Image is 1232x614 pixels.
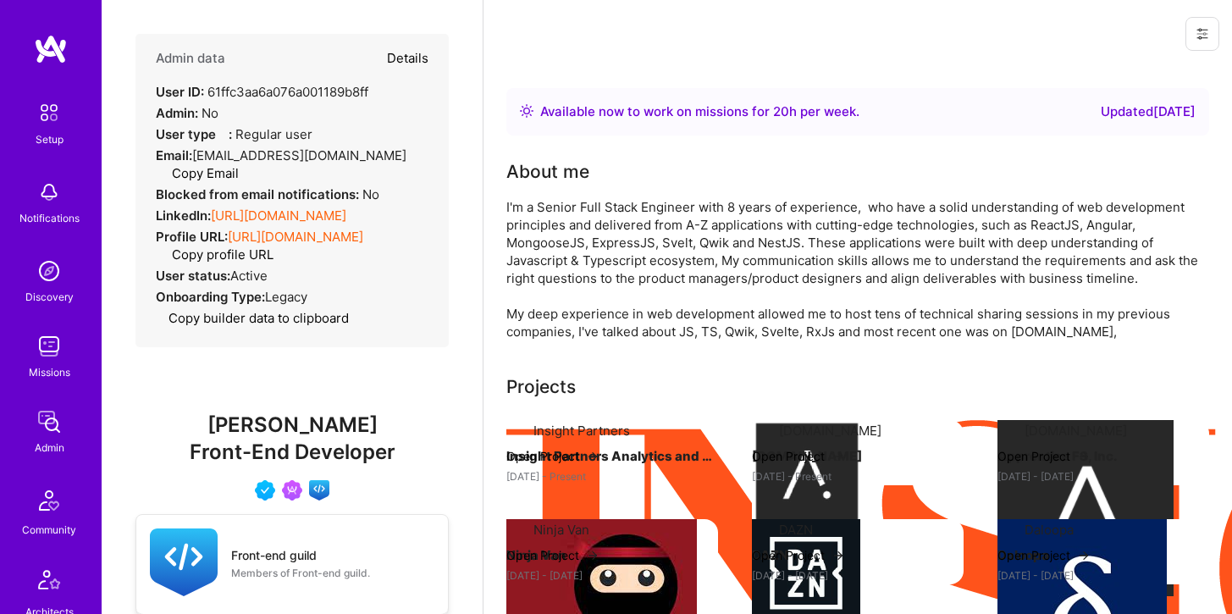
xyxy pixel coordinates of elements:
button: Open Project [506,546,599,564]
div: I'm a Senior Full Stack Engineer with 8 years of experience, who have a solid understanding of we... [506,198,1209,340]
img: arrow-right [586,549,599,562]
i: Help [216,126,229,139]
h4: Daloopa [997,545,1209,567]
div: [DOMAIN_NAME] [1025,422,1127,440]
img: Front-end guild [309,480,329,501]
span: Active [230,268,268,284]
div: Community [22,521,76,539]
i: icon Copy [159,168,172,180]
div: [DATE] - [DATE] [752,567,964,584]
strong: Profile URL: [156,229,228,245]
img: Community [29,480,69,521]
div: Setup [36,130,64,148]
div: Front-end guild [231,546,317,564]
strong: User status: [156,268,230,284]
strong: LinkedIn: [156,207,211,224]
div: [DATE] - Present [752,467,964,485]
button: Open Project [752,546,845,564]
span: 20 [773,103,789,119]
img: Vetted A.Teamer [255,480,275,501]
h4: Insight Partners Analytics and Data Visualizations [506,445,718,467]
img: discovery [32,254,66,288]
img: setup [31,95,67,130]
img: logo [34,34,68,64]
div: Daloopa [1025,521,1074,539]
a: [URL][DOMAIN_NAME] [211,207,346,224]
img: Company logo [752,420,860,528]
img: Architects [29,562,69,603]
div: Updated [DATE] [1101,102,1196,122]
span: legacy [265,289,307,305]
strong: User ID: [156,84,204,100]
div: [DATE] - Present [506,467,718,485]
img: arrow-right [1077,549,1091,562]
img: Front-end guild [150,528,218,596]
div: Insight Partners [533,422,630,440]
h4: DAZN [752,545,964,567]
div: No [156,104,218,122]
div: Notifications [19,209,80,227]
img: arrow-right [831,549,845,562]
div: Available now to work on missions for h per week . [540,102,859,122]
img: Company logo [997,420,1174,596]
h4: Admin data [156,51,225,66]
div: 61ffc3aa6a076a001189b8ff [156,83,368,101]
button: Details [387,34,428,83]
div: Missions [29,363,70,381]
div: [DATE] - [DATE] [997,467,1209,485]
i: icon Copy [156,313,169,325]
span: [EMAIL_ADDRESS][DOMAIN_NAME] [192,147,406,163]
div: Discovery [25,288,74,306]
div: Projects [506,374,576,400]
h4: Apprentice FS, Inc. [997,445,1209,467]
button: Copy builder data to clipboard [156,309,349,327]
div: Members of Front-end guild. [231,564,370,582]
span: [PERSON_NAME] [135,412,449,438]
button: Open Project [997,447,1091,465]
div: [DOMAIN_NAME] [779,422,881,440]
button: Open Project [752,447,845,465]
img: arrow-right [1077,450,1091,463]
strong: Admin: [156,105,198,121]
div: DAZN [779,521,813,539]
div: [DATE] - [DATE] [997,567,1209,584]
div: Ninja Van [533,521,589,539]
div: Regular user [156,125,312,143]
img: admin teamwork [32,405,66,439]
div: Admin [35,439,64,456]
button: Copy Email [159,164,239,182]
img: bell [32,175,66,209]
div: No [156,185,379,203]
img: arrow-right [586,450,599,463]
span: Front-End Developer [190,440,395,464]
button: Open Project [506,447,599,465]
i: icon Copy [159,249,172,262]
img: teamwork [32,329,66,363]
h4: [DOMAIN_NAME] [752,445,964,467]
button: Copy profile URL [159,246,273,263]
img: arrow-right [831,450,845,463]
strong: Email: [156,147,192,163]
h4: Ninja Van [506,545,718,567]
button: Open Project [997,546,1091,564]
strong: Onboarding Type: [156,289,265,305]
strong: User type : [156,126,232,142]
div: About me [506,159,589,185]
img: Availability [520,104,533,118]
img: Been on Mission [282,480,302,501]
div: [DATE] - [DATE] [506,567,718,584]
a: [URL][DOMAIN_NAME] [228,229,363,245]
strong: Blocked from email notifications: [156,186,362,202]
